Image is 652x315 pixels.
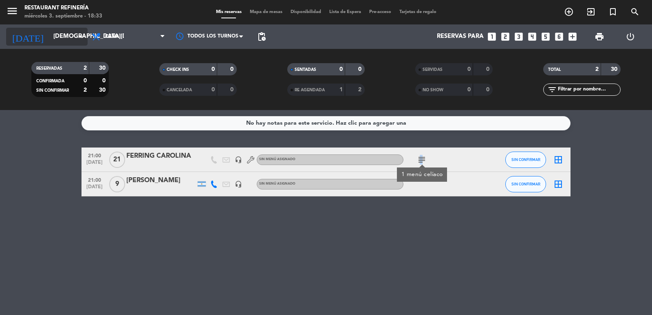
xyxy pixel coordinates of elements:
[6,5,18,20] button: menu
[486,66,491,72] strong: 0
[102,78,107,84] strong: 0
[365,10,395,14] span: Pre-acceso
[257,32,267,42] span: pending_actions
[505,176,546,192] button: SIN CONFIRMAR
[586,7,596,17] i: exit_to_app
[467,87,471,93] strong: 0
[126,151,196,161] div: FERRING CAROLINA
[567,31,578,42] i: add_box
[630,7,640,17] i: search
[615,24,646,49] div: LOG OUT
[401,170,443,179] div: 1 menú celíaco
[84,150,105,160] span: 21:00
[24,12,102,20] div: miércoles 3. septiembre - 18:33
[36,66,62,70] span: RESERVADAS
[554,31,564,42] i: looks_6
[339,66,343,72] strong: 0
[547,85,557,95] i: filter_list
[358,87,363,93] strong: 2
[6,5,18,17] i: menu
[423,88,443,92] span: NO SHOW
[505,152,546,168] button: SIN CONFIRMAR
[259,158,295,161] span: Sin menú asignado
[486,87,491,93] strong: 0
[84,175,105,184] span: 21:00
[99,65,107,71] strong: 30
[513,31,524,42] i: looks_3
[417,155,427,165] i: subject
[540,31,551,42] i: looks_5
[230,66,235,72] strong: 0
[109,176,125,192] span: 9
[211,66,215,72] strong: 0
[611,66,619,72] strong: 30
[286,10,325,14] span: Disponibilidad
[259,182,295,185] span: Sin menú asignado
[511,182,540,186] span: SIN CONFIRMAR
[84,65,87,71] strong: 2
[235,156,242,163] i: headset_mic
[511,157,540,162] span: SIN CONFIRMAR
[557,85,620,94] input: Filtrar por nombre...
[437,33,484,40] span: Reservas para
[6,28,49,46] i: [DATE]
[84,184,105,194] span: [DATE]
[109,152,125,168] span: 21
[235,181,242,188] i: headset_mic
[553,179,563,189] i: border_all
[487,31,497,42] i: looks_one
[339,87,343,93] strong: 1
[99,87,107,93] strong: 30
[36,88,69,93] span: SIN CONFIRMAR
[167,68,189,72] span: CHECK INS
[595,66,599,72] strong: 2
[500,31,511,42] i: looks_two
[295,88,325,92] span: RE AGENDADA
[325,10,365,14] span: Lista de Espera
[211,87,215,93] strong: 0
[167,88,192,92] span: CANCELADA
[358,66,363,72] strong: 0
[24,4,102,12] div: Restaurant Refinería
[564,7,574,17] i: add_circle_outline
[395,10,441,14] span: Tarjetas de regalo
[246,10,286,14] span: Mapa de mesas
[126,175,196,186] div: [PERSON_NAME]
[230,87,235,93] strong: 0
[36,79,64,83] span: CONFIRMADA
[84,87,87,93] strong: 2
[626,32,635,42] i: power_settings_new
[553,155,563,165] i: border_all
[76,32,86,42] i: arrow_drop_down
[84,78,87,84] strong: 0
[467,66,471,72] strong: 0
[423,68,443,72] span: SERVIDAS
[105,34,119,40] span: Cena
[295,68,316,72] span: SENTADAS
[246,119,406,128] div: No hay notas para este servicio. Haz clic para agregar una
[548,68,561,72] span: TOTAL
[527,31,537,42] i: looks_4
[608,7,618,17] i: turned_in_not
[84,160,105,169] span: [DATE]
[595,32,604,42] span: print
[212,10,246,14] span: Mis reservas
